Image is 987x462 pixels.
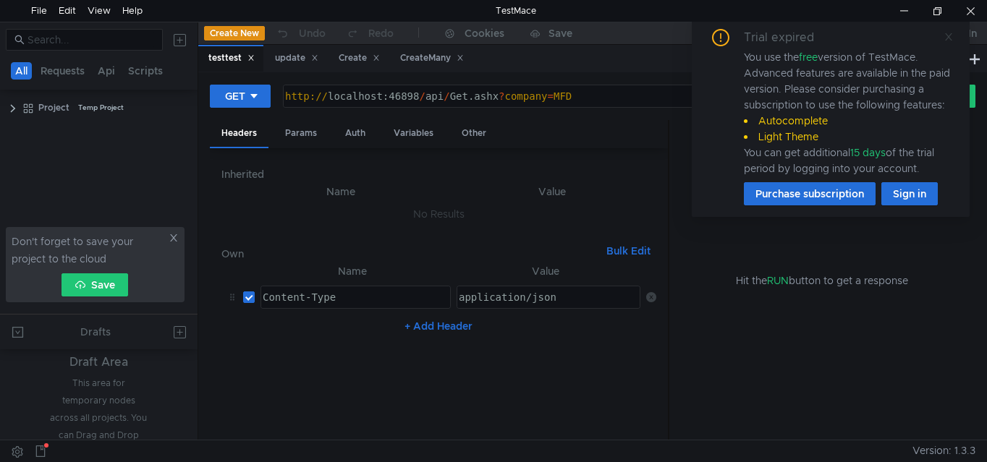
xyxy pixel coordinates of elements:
span: Don't forget to save your project to the cloud [12,233,166,268]
th: Name [255,262,451,280]
button: All [11,62,32,80]
div: You can get additional of the trial period by logging into your account. [744,145,952,176]
span: RUN [767,274,789,287]
span: Hit the button to get a response [736,273,908,288]
button: GET [210,85,271,108]
button: Bulk Edit [601,242,656,260]
div: You use the version of TestMace. Advanced features are available in the paid version. Please cons... [744,49,952,176]
div: testtest [208,51,255,66]
div: Trial expired [744,29,831,46]
li: Autocomplete [744,113,952,129]
div: Save [548,28,572,38]
div: CreateMany [400,51,464,66]
button: Create New [204,26,265,40]
button: Sign in [881,182,938,205]
button: Save [62,273,128,296]
button: Redo [336,22,404,44]
input: Search... [27,32,154,48]
div: Params [274,120,329,147]
button: + Add Header [399,317,478,335]
span: Version: 1.3.3 [912,440,975,461]
th: Value [451,262,640,280]
button: Purchase subscription [744,182,876,205]
div: Create [339,51,380,66]
h6: Inherited [221,166,656,183]
button: Scripts [124,62,167,80]
div: Temp Project [78,97,124,119]
button: Api [93,62,119,80]
th: Name [233,183,449,200]
span: 15 days [850,146,886,159]
div: Headers [210,120,268,148]
button: Requests [36,62,89,80]
div: Redo [368,25,394,42]
h6: Own [221,245,601,262]
div: Other [450,120,498,147]
nz-embed-empty: No Results [413,208,465,221]
div: Variables [382,120,445,147]
div: Project [38,97,69,119]
div: GET [225,88,245,104]
button: Undo [265,22,336,44]
li: Light Theme [744,129,952,145]
div: Auth [334,120,377,147]
span: free [799,51,818,64]
div: Cookies [465,25,504,42]
div: Drafts [80,323,111,341]
div: Undo [299,25,326,42]
th: Value [449,183,656,200]
div: update [275,51,318,66]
